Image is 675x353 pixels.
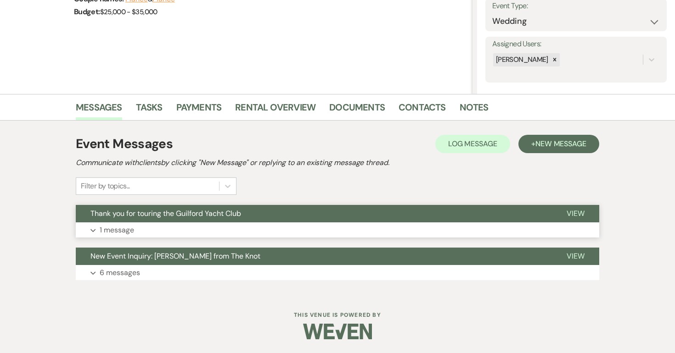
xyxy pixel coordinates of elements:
[100,7,157,17] span: $25,000 - $35,000
[518,135,599,153] button: +New Message
[76,265,599,281] button: 6 messages
[74,7,100,17] span: Budget:
[435,135,510,153] button: Log Message
[176,100,222,120] a: Payments
[136,100,163,120] a: Tasks
[493,53,550,66] div: [PERSON_NAME]
[448,139,497,149] span: Log Message
[235,100,315,120] a: Rental Overview
[567,251,585,261] span: View
[329,100,385,120] a: Documents
[399,100,446,120] a: Contacts
[90,251,260,261] span: New Event Inquiry: [PERSON_NAME] from The Knot
[90,209,241,218] span: Thank you for touring the Guilford Yacht Club
[567,209,585,218] span: View
[76,222,599,238] button: 1 message
[100,267,140,279] p: 6 messages
[76,100,122,120] a: Messages
[100,224,134,236] p: 1 message
[552,248,599,265] button: View
[552,205,599,222] button: View
[460,100,489,120] a: Notes
[76,157,599,168] h2: Communicate with clients by clicking "New Message" or replying to an existing message thread.
[76,248,552,265] button: New Event Inquiry: [PERSON_NAME] from The Knot
[492,38,660,51] label: Assigned Users:
[76,134,173,154] h1: Event Messages
[303,315,372,347] img: Weven Logo
[81,181,130,192] div: Filter by topics...
[76,205,552,222] button: Thank you for touring the Guilford Yacht Club
[535,139,586,149] span: New Message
